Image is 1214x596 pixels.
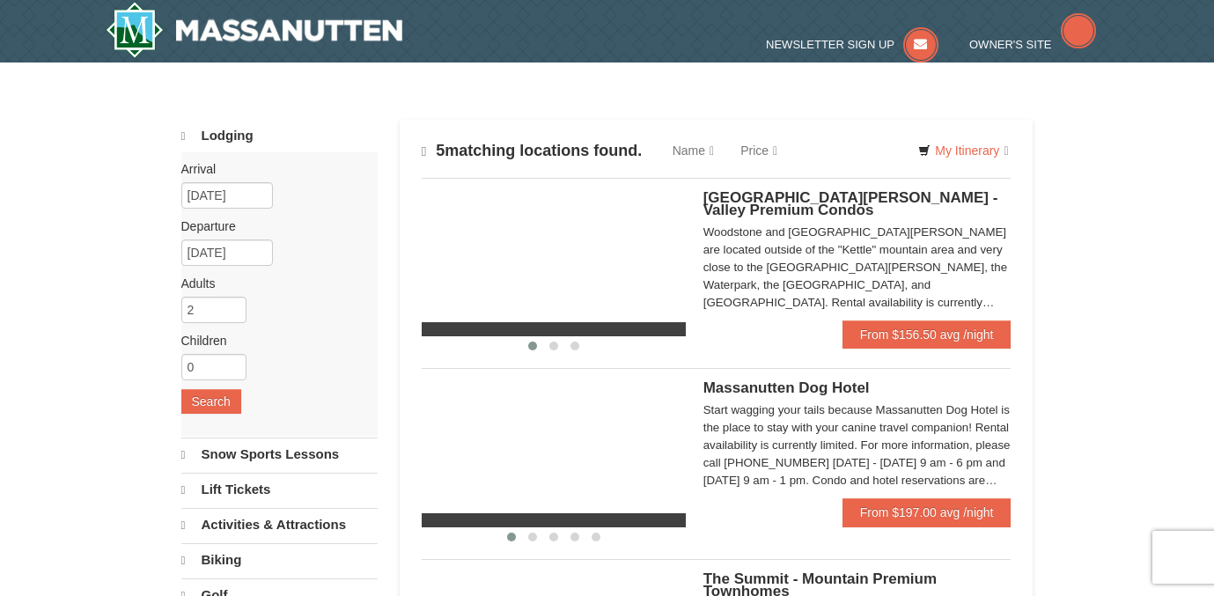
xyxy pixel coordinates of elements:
a: Massanutten Resort [106,2,403,58]
a: Owner's Site [969,38,1096,51]
span: [GEOGRAPHIC_DATA][PERSON_NAME] - Valley Premium Condos [703,189,998,218]
a: Activities & Attractions [181,508,378,541]
a: Newsletter Sign Up [766,38,938,51]
a: Lodging [181,120,378,152]
div: Woodstone and [GEOGRAPHIC_DATA][PERSON_NAME] are located outside of the "Kettle" mountain area an... [703,224,1012,312]
a: Biking [181,543,378,577]
span: Newsletter Sign Up [766,38,894,51]
label: Adults [181,275,364,292]
a: Lift Tickets [181,473,378,506]
a: Snow Sports Lessons [181,438,378,471]
a: From $156.50 avg /night [842,320,1012,349]
span: Massanutten Dog Hotel [703,379,870,396]
a: Price [727,133,791,168]
button: Search [181,389,241,414]
div: Start wagging your tails because Massanutten Dog Hotel is the place to stay with your canine trav... [703,401,1012,489]
label: Departure [181,217,364,235]
a: From $197.00 avg /night [842,498,1012,526]
label: Children [181,332,364,350]
a: Name [659,133,727,168]
span: Owner's Site [969,38,1052,51]
label: Arrival [181,160,364,178]
img: Massanutten Resort Logo [106,2,403,58]
a: My Itinerary [907,137,1019,164]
